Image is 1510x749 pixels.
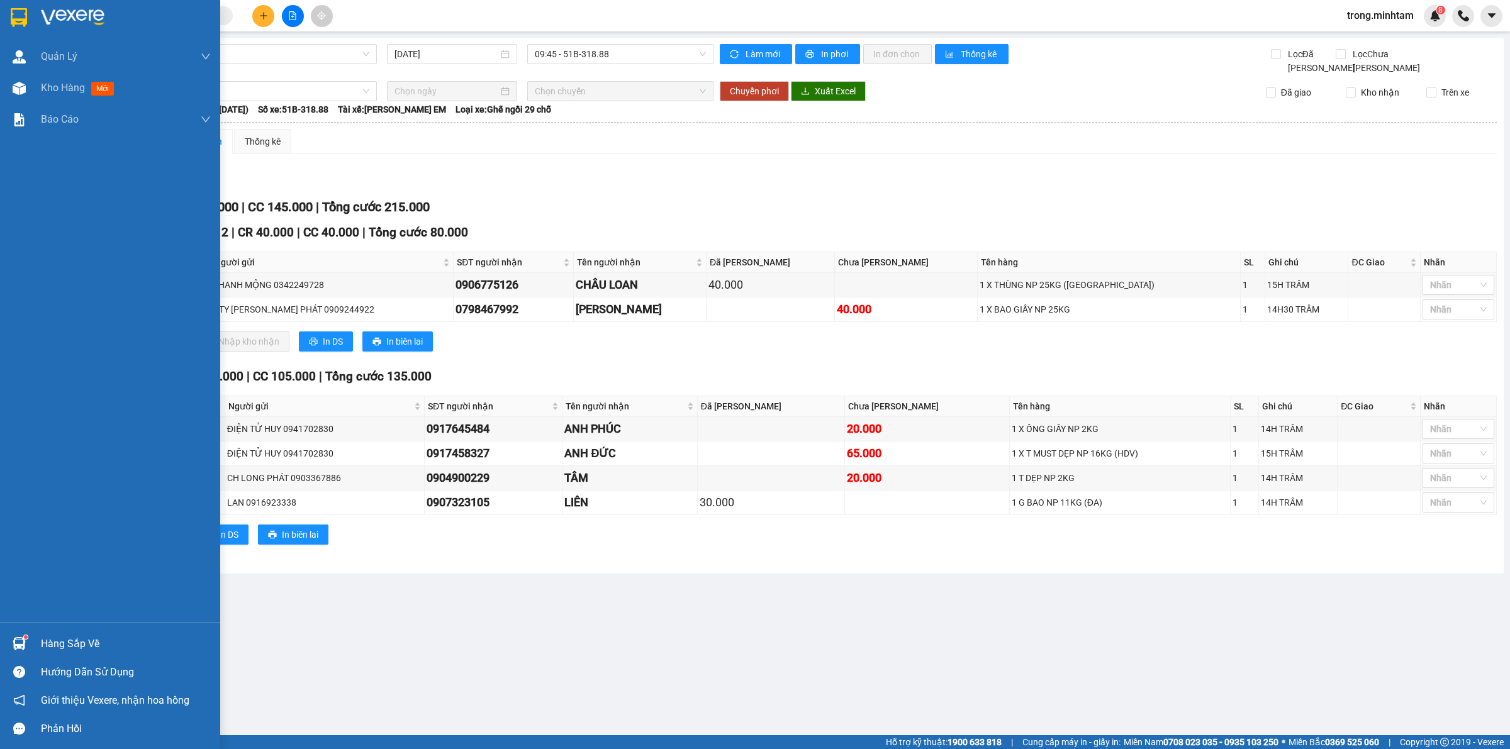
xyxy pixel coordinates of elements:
span: SĐT người nhận [428,399,550,413]
input: Chọn ngày [394,84,498,98]
span: Hỗ trợ kỹ thuật: [886,735,1002,749]
td: 0798467992 [454,297,574,322]
div: 0907323105 [427,494,561,511]
button: printerIn biên lai [362,331,433,352]
td: 0917458327 [425,441,563,466]
span: Tài xế: [PERSON_NAME] EM [338,103,446,116]
span: Lọc Đã [PERSON_NAME] [1283,47,1357,75]
span: Số xe: 51B-318.88 [258,103,328,116]
th: Ghi chú [1265,252,1348,273]
div: Phản hồi [41,719,211,738]
span: Cung cấp máy in - giấy in: [1022,735,1121,749]
td: 0907323105 [425,491,563,515]
span: | [319,369,322,384]
th: Đã [PERSON_NAME] [707,252,835,273]
div: 20.000 [847,420,1007,438]
div: ANH ĐỨC [564,445,695,462]
div: 15H TRÂM [1261,447,1335,460]
th: Chưa [PERSON_NAME] [835,252,978,273]
span: printer [372,337,381,347]
img: solution-icon [13,113,26,126]
img: icon-new-feature [1429,10,1441,21]
span: Xuất Excel [815,84,856,98]
span: CR 40.000 [238,225,294,240]
td: 0917645484 [425,417,563,441]
span: SL 2 [204,225,228,240]
button: Chuyển phơi [720,81,789,101]
sup: 1 [24,635,28,639]
span: Tên người nhận [566,399,684,413]
span: Tổng cước 80.000 [369,225,468,240]
div: CTY [PERSON_NAME] PHÁT 0909244922 [213,302,452,316]
span: sync [730,50,741,60]
span: printer [309,337,318,347]
button: printerIn DS [194,524,249,545]
span: message [13,723,25,735]
span: In biên lai [386,335,423,348]
span: CC 145.000 [248,199,313,214]
span: Thống kê [961,47,998,61]
input: 14/10/2025 [394,47,498,61]
div: 1 [1233,496,1257,509]
div: 0798467992 [456,301,571,318]
div: Thống kê [245,135,281,148]
button: plus [252,5,274,27]
button: caret-down [1480,5,1502,27]
button: syncLàm mới [720,44,792,64]
strong: 0369 525 060 [1325,737,1379,747]
span: Kho nhận [1356,86,1404,99]
div: 0904900229 [427,469,561,487]
div: 20.000 [847,469,1007,487]
img: warehouse-icon [13,637,26,650]
div: 1 T DẸP NP 2KG [1012,471,1228,485]
div: 30.000 [700,494,843,511]
div: 1 [1233,471,1257,485]
span: Tổng cước 215.000 [322,199,430,214]
td: CHÂU LOAN [574,273,707,297]
div: CHÂU LOAN [576,276,704,294]
span: Người gửi [215,255,441,269]
span: question-circle [13,666,25,678]
span: printer [805,50,816,60]
div: 1 X ỐNG GIẤY NP 2KG [1012,422,1228,436]
td: LIÊN [562,491,697,515]
th: Tên hàng [1010,396,1231,417]
button: printerIn phơi [795,44,860,64]
span: | [316,199,319,214]
span: In biên lai [282,528,318,541]
span: ĐC Giao [1341,399,1407,413]
span: ĐC Giao [1351,255,1407,269]
span: copyright [1440,738,1449,746]
div: 15H TRÂM [1267,278,1346,292]
span: SĐT người nhận [457,255,561,269]
span: plus [259,11,268,20]
div: TÂM [564,469,695,487]
button: In đơn chọn [863,44,932,64]
td: ANH PHÚC [562,417,697,441]
span: | [297,225,300,240]
span: down [201,114,211,125]
span: | [232,225,235,240]
span: | [1011,735,1013,749]
button: aim [311,5,333,27]
span: Miền Nam [1124,735,1278,749]
strong: 1900 633 818 [948,737,1002,747]
span: Đã giao [1276,86,1316,99]
div: [PERSON_NAME] [576,301,704,318]
div: 0917645484 [427,420,561,438]
span: Lọc Chưa [PERSON_NAME] [1348,47,1433,75]
span: printer [268,530,277,540]
span: ⚪️ [1282,740,1285,745]
span: | [362,225,366,240]
div: 1 [1243,278,1263,292]
div: 0917458327 [427,445,561,462]
div: 1 X THÙNG NP 25KG ([GEOGRAPHIC_DATA]) [980,278,1238,292]
span: trong.minhtam [1337,8,1424,23]
div: LIÊN [564,494,695,511]
th: Ghi chú [1259,396,1338,417]
td: ANH ĐỨC [562,441,697,466]
span: mới [91,82,114,96]
div: 1 X BAO GIẤY NP 25KG [980,302,1238,316]
span: notification [13,694,25,706]
span: 09:45 - 51B-318.88 [535,45,706,64]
